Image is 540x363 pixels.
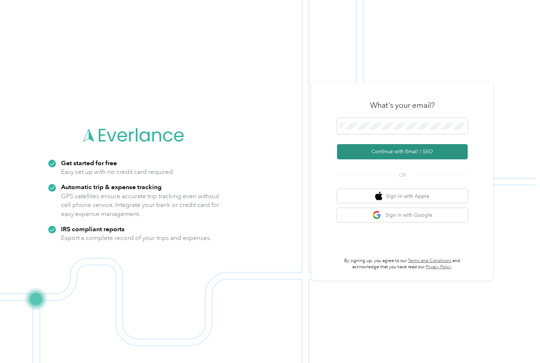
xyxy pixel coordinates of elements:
a: Privacy Policy [426,264,451,270]
iframe: Everlance-gr Chat Button Frame [499,322,540,363]
strong: Get started for free [61,159,117,167]
strong: IRS compliant reports [61,225,125,233]
button: apple logoSign in with Apple [337,189,468,203]
a: Terms and Conditions [408,258,451,264]
h3: What's your email? [370,100,435,110]
p: GPS satellites ensure accurate trip tracking even without cell phone service. Integrate your bank... [61,192,220,219]
img: apple logo [375,192,382,201]
button: google logoSign in with Google [337,208,468,222]
p: Easy set up with no credit card required [61,167,173,176]
button: Continue with Email / SSO [337,144,468,159]
img: google logo [373,211,382,220]
p: Export a complete record of your trips and expenses. [61,233,211,242]
p: By signing up, you agree to our and acknowledge that you have read our . [337,258,468,270]
strong: Automatic trip & expense tracking [61,183,162,191]
span: OR [390,171,415,179]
